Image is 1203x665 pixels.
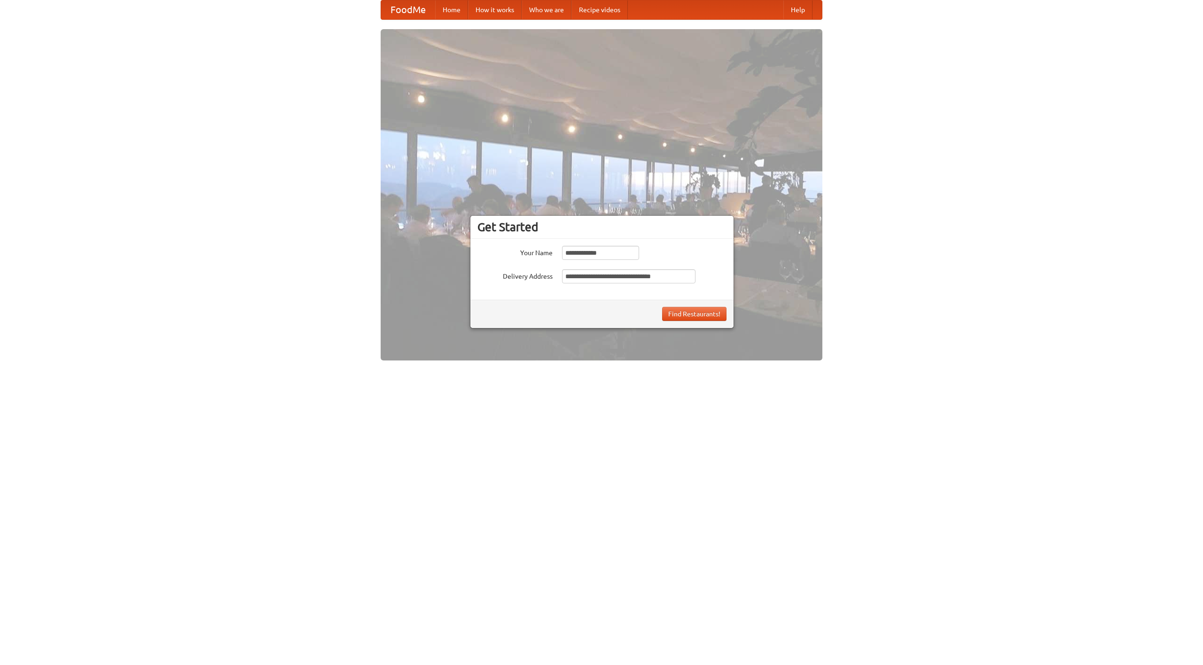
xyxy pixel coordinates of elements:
a: Who we are [522,0,571,19]
a: Help [783,0,812,19]
h3: Get Started [477,220,726,234]
a: Recipe videos [571,0,628,19]
label: Your Name [477,246,553,258]
label: Delivery Address [477,269,553,281]
a: Home [435,0,468,19]
a: How it works [468,0,522,19]
a: FoodMe [381,0,435,19]
button: Find Restaurants! [662,307,726,321]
